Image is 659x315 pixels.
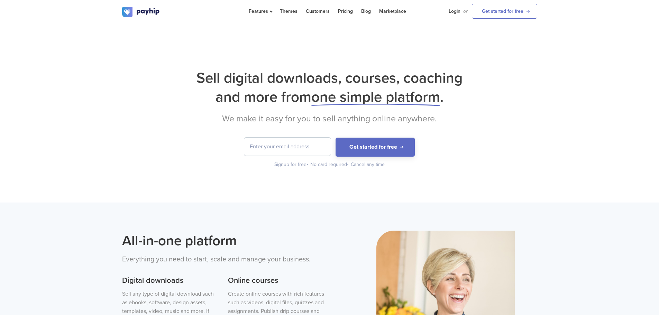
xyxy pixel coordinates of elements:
div: Cancel any time [351,161,385,168]
h3: Online courses [228,275,324,286]
span: • [306,161,308,167]
a: Get started for free [472,4,537,19]
div: Signup for free [274,161,309,168]
div: No card required [310,161,349,168]
input: Enter your email address [244,138,331,156]
button: Get started for free [336,138,415,157]
h2: We make it easy for you to sell anything online anywhere. [122,113,537,124]
span: . [440,88,443,106]
h2: All-in-one platform [122,231,324,251]
span: one simple platform [311,88,440,106]
h1: Sell digital downloads, courses, coaching and more from [122,68,537,106]
img: logo.svg [122,7,160,17]
span: Features [249,8,272,14]
span: • [347,161,349,167]
p: Everything you need to start, scale and manage your business. [122,254,324,265]
h3: Digital downloads [122,275,218,286]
